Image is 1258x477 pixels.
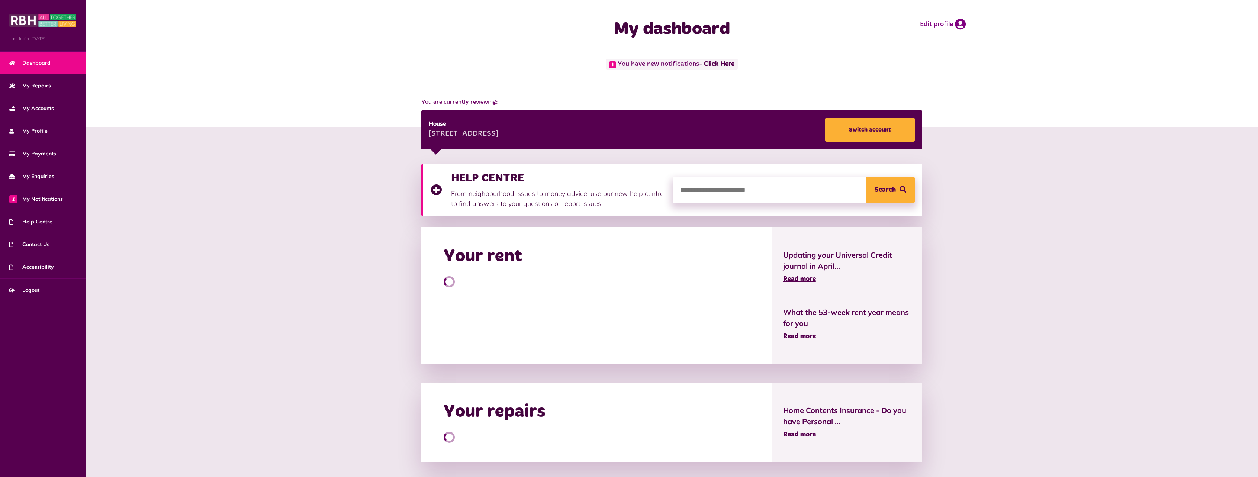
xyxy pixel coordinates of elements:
img: MyRBH [9,13,76,28]
span: Updating your Universal Credit journal in April... [783,249,911,272]
span: Read more [783,333,816,340]
span: My Notifications [9,195,63,203]
span: What the 53-week rent year means for you [783,307,911,329]
button: Search [866,177,915,203]
span: Search [875,177,896,203]
span: Read more [783,431,816,438]
span: Home Contents Insurance - Do you have Personal ... [783,405,911,427]
a: Switch account [825,118,915,142]
span: You have new notifications [606,59,738,70]
span: My Enquiries [9,173,54,180]
h3: HELP CENTRE [451,171,665,185]
span: My Profile [9,127,48,135]
span: Last login: [DATE] [9,35,76,42]
span: You are currently reviewing: [421,98,922,107]
span: My Payments [9,150,56,158]
h1: My dashboard [523,19,821,40]
span: Dashboard [9,59,51,67]
span: 1 [9,195,17,203]
span: Contact Us [9,241,49,248]
a: Updating your Universal Credit journal in April... Read more [783,249,911,284]
span: Accessibility [9,263,54,271]
span: 1 [609,61,616,68]
span: Help Centre [9,218,52,226]
a: Home Contents Insurance - Do you have Personal ... Read more [783,405,911,440]
h2: Your rent [444,246,522,267]
div: House [429,120,498,129]
span: Logout [9,286,39,294]
span: My Repairs [9,82,51,90]
div: [STREET_ADDRESS] [429,129,498,140]
a: What the 53-week rent year means for you Read more [783,307,911,342]
h2: Your repairs [444,401,546,423]
a: Edit profile [920,19,966,30]
a: - Click Here [699,61,734,68]
span: My Accounts [9,104,54,112]
span: Read more [783,276,816,283]
p: From neighbourhood issues to money advice, use our new help centre to find answers to your questi... [451,188,665,209]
